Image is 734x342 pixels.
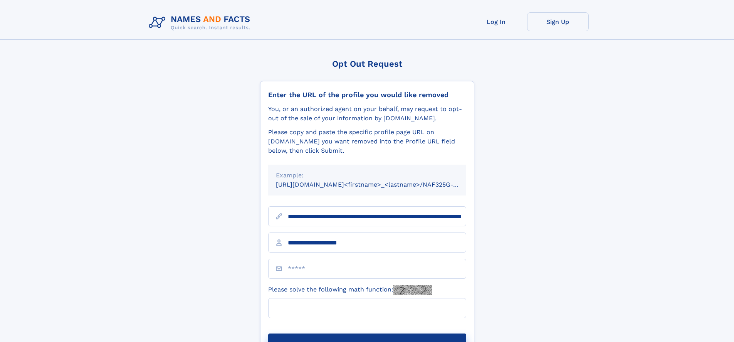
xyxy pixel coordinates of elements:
[268,104,466,123] div: You, or an authorized agent on your behalf, may request to opt-out of the sale of your informatio...
[276,171,459,180] div: Example:
[276,181,481,188] small: [URL][DOMAIN_NAME]<firstname>_<lastname>/NAF325G-xxxxxxxx
[268,285,432,295] label: Please solve the following math function:
[268,128,466,155] div: Please copy and paste the specific profile page URL on [DOMAIN_NAME] you want removed into the Pr...
[260,59,474,69] div: Opt Out Request
[527,12,589,31] a: Sign Up
[146,12,257,33] img: Logo Names and Facts
[268,91,466,99] div: Enter the URL of the profile you would like removed
[465,12,527,31] a: Log In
